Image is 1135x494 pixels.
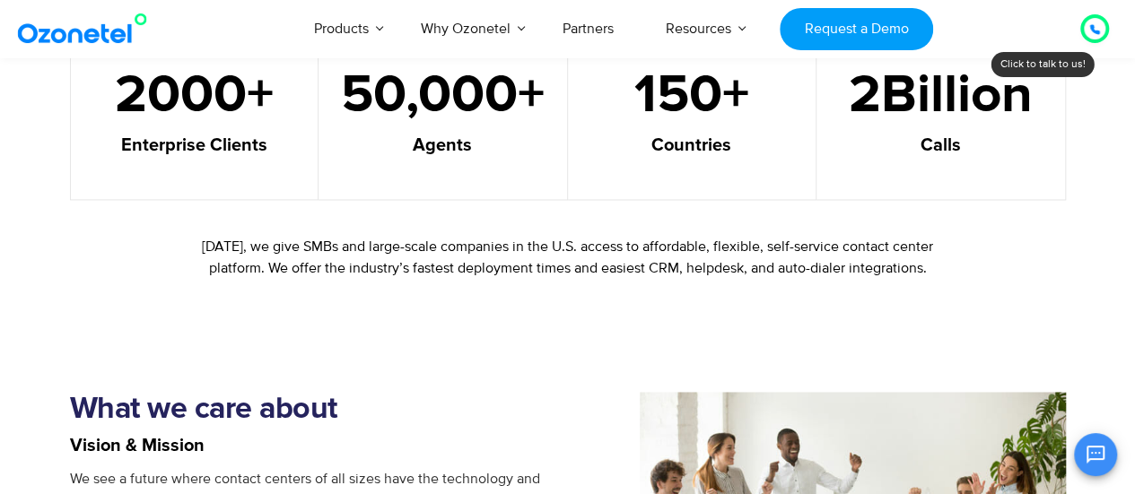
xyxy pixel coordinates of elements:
[70,392,568,428] h2: What we care about
[839,136,1043,154] h5: Calls
[780,8,933,50] a: Request a Demo
[849,69,881,123] span: 2
[341,69,518,123] span: 50,000
[179,236,956,279] p: [DATE], we give SMBs and large-scale companies in the U.S. access to affordable, flexible, self-s...
[93,136,296,154] h5: Enterprise Clients
[1074,433,1117,476] button: Open chat
[70,437,568,455] h5: Vision & Mission
[518,69,545,123] span: +
[247,69,295,123] span: +
[881,69,1043,123] span: Billion
[115,69,247,123] span: 2000
[341,136,545,154] h5: Agents
[722,69,793,123] span: +
[634,69,722,123] span: 150
[590,136,794,154] h5: Countries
